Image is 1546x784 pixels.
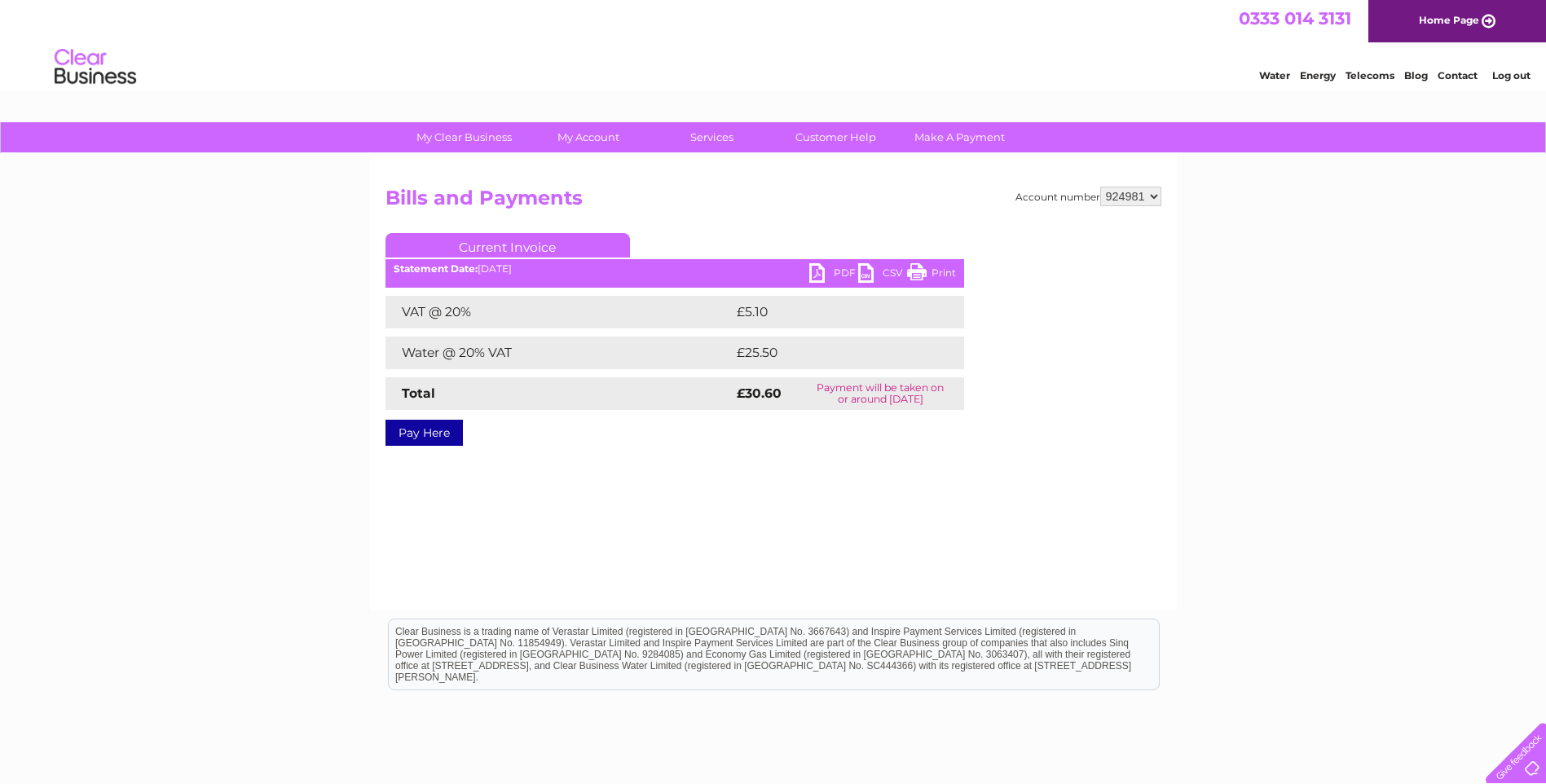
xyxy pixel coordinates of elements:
[521,122,655,152] a: My Account
[1015,187,1161,206] div: Account number
[769,122,903,152] a: Customer Help
[733,296,924,328] td: £5.10
[1404,69,1428,81] a: Blog
[385,337,733,369] td: Water @ 20% VAT
[1438,69,1478,81] a: Contact
[389,9,1159,79] div: Clear Business is a trading name of Verastar Limited (registered in [GEOGRAPHIC_DATA] No. 3667643...
[737,385,782,401] strong: £30.60
[809,263,858,287] a: PDF
[385,187,1161,218] h2: Bills and Payments
[385,233,630,258] a: Current Invoice
[1259,69,1290,81] a: Water
[1300,69,1336,81] a: Energy
[402,385,435,401] strong: Total
[797,377,963,410] td: Payment will be taken on or around [DATE]
[645,122,779,152] a: Services
[385,420,463,446] a: Pay Here
[54,42,137,92] img: logo.png
[394,262,478,275] b: Statement Date:
[385,263,964,275] div: [DATE]
[907,263,956,287] a: Print
[1492,69,1531,81] a: Log out
[397,122,531,152] a: My Clear Business
[1346,69,1394,81] a: Telecoms
[733,337,931,369] td: £25.50
[385,296,733,328] td: VAT @ 20%
[1239,8,1351,29] a: 0333 014 3131
[892,122,1027,152] a: Make A Payment
[858,263,907,287] a: CSV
